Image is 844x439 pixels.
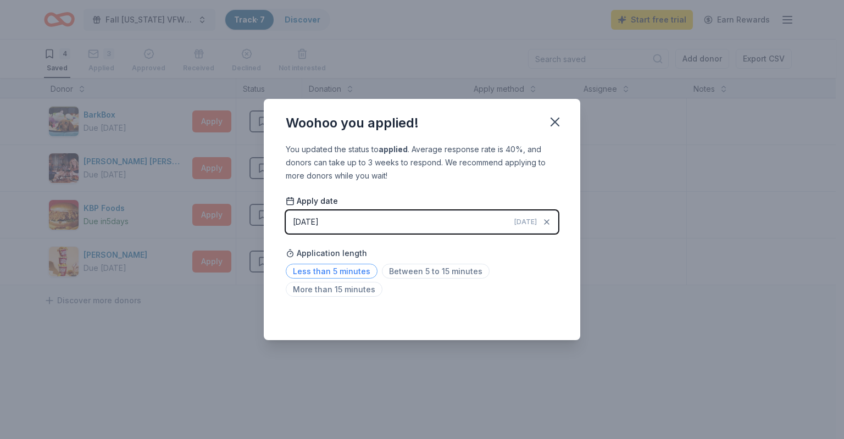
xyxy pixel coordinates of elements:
[286,247,367,260] span: Application length
[286,114,419,132] div: Woohoo you applied!
[286,210,558,234] button: [DATE][DATE]
[514,218,537,226] span: [DATE]
[286,196,338,207] span: Apply date
[286,282,382,297] span: More than 15 minutes
[382,264,490,279] span: Between 5 to 15 minutes
[286,264,377,279] span: Less than 5 minutes
[293,215,319,229] div: [DATE]
[286,143,558,182] div: You updated the status to . Average response rate is 40%, and donors can take up to 3 weeks to re...
[379,145,408,154] b: applied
